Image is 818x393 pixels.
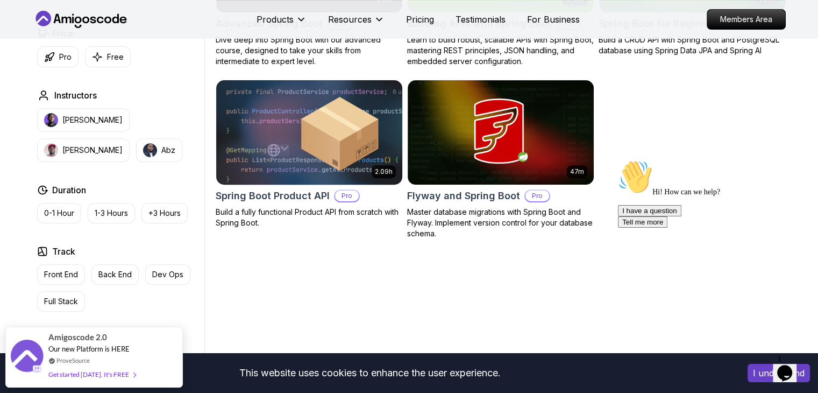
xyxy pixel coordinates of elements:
[257,13,307,34] button: Products
[59,52,72,62] p: Pro
[136,138,182,162] button: instructor imgAbz
[216,34,403,67] p: Dive deep into Spring Boot with our advanced course, designed to take your skills from intermedia...
[773,350,807,382] iframe: chat widget
[44,296,78,307] p: Full Stack
[52,184,86,196] h2: Duration
[748,364,810,382] button: Accept cookies
[4,32,106,40] span: Hi! How can we help?
[48,345,130,353] span: Our new Platform is HERE
[707,9,786,30] a: Members Area
[62,145,123,156] p: [PERSON_NAME]
[257,13,294,26] p: Products
[707,10,785,29] p: Members Area
[375,167,393,176] p: 2.09h
[145,264,190,285] button: Dev Ops
[143,143,157,157] img: instructor img
[527,13,580,26] a: For Business
[599,34,786,56] p: Build a CRUD API with Spring Boot and PostgreSQL database using Spring Data JPA and Spring AI
[85,46,131,67] button: Free
[37,138,130,162] button: instructor img[PERSON_NAME]
[44,143,58,157] img: instructor img
[37,291,85,312] button: Full Stack
[95,208,128,219] p: 1-3 Hours
[335,191,359,201] p: Pro
[48,331,107,343] span: Amigoscode 2.0
[37,46,79,67] button: Pro
[141,203,188,223] button: +3 Hours
[152,269,183,280] p: Dev Ops
[407,34,594,67] p: Learn to build robust, scalable APIs with Spring Boot, mastering REST principles, JSON handling, ...
[4,4,39,39] img: :wave:
[56,356,90,365] a: ProveSource
[44,208,74,219] p: 0-1 Hour
[407,207,594,239] p: Master database migrations with Spring Boot and Flyway. Implement version control for your databa...
[37,108,130,132] button: instructor img[PERSON_NAME]
[11,340,43,375] img: provesource social proof notification image
[62,115,123,125] p: [PERSON_NAME]
[88,203,135,223] button: 1-3 Hours
[8,361,731,385] div: This website uses cookies to enhance the user experience.
[456,13,506,26] a: Testimonials
[328,13,372,26] p: Resources
[525,191,549,201] p: Pro
[91,264,139,285] button: Back End
[4,4,198,72] div: 👋Hi! How can we help?I have a questionTell me more
[44,113,58,127] img: instructor img
[216,188,330,203] h2: Spring Boot Product API
[48,368,136,381] div: Get started [DATE]. It's FREE
[406,13,434,26] a: Pricing
[37,203,81,223] button: 0-1 Hour
[211,78,407,187] img: Spring Boot Product API card
[216,80,403,228] a: Spring Boot Product API card2.09hSpring Boot Product APIProBuild a fully functional Product API f...
[570,167,584,176] p: 47m
[148,208,181,219] p: +3 Hours
[98,269,132,280] p: Back End
[4,61,54,72] button: Tell me more
[407,80,594,239] a: Flyway and Spring Boot card47mFlyway and Spring BootProMaster database migrations with Spring Boo...
[407,188,520,203] h2: Flyway and Spring Boot
[37,264,85,285] button: Front End
[216,207,403,228] p: Build a fully functional Product API from scratch with Spring Boot.
[54,89,97,102] h2: Instructors
[408,80,594,185] img: Flyway and Spring Boot card
[4,50,68,61] button: I have a question
[44,269,78,280] p: Front End
[614,156,807,345] iframe: chat widget
[328,13,385,34] button: Resources
[107,52,124,62] p: Free
[161,145,175,156] p: Abz
[52,245,75,258] h2: Track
